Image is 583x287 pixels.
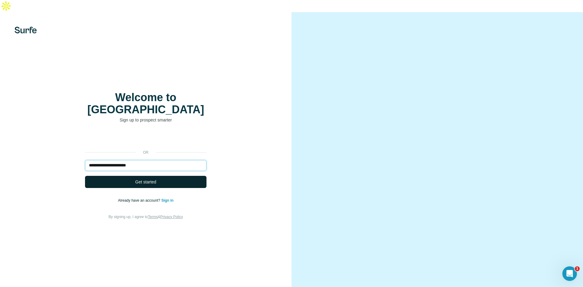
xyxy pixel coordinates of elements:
[85,176,206,188] button: Get started
[575,266,580,271] span: 1
[136,150,155,155] p: or
[160,215,183,219] a: Privacy Policy
[562,266,577,281] iframe: Intercom live chat
[85,91,206,116] h1: Welcome to [GEOGRAPHIC_DATA]
[109,215,183,219] span: By signing up, I agree to &
[135,179,156,185] span: Get started
[15,27,37,33] img: Surfe's logo
[85,117,206,123] p: Sign up to prospect smarter
[82,132,210,145] iframe: زر تسجيل الدخول باستخدام حساب Google
[148,215,158,219] a: Terms
[118,198,162,203] span: Already have an account?
[161,198,173,203] a: Sign in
